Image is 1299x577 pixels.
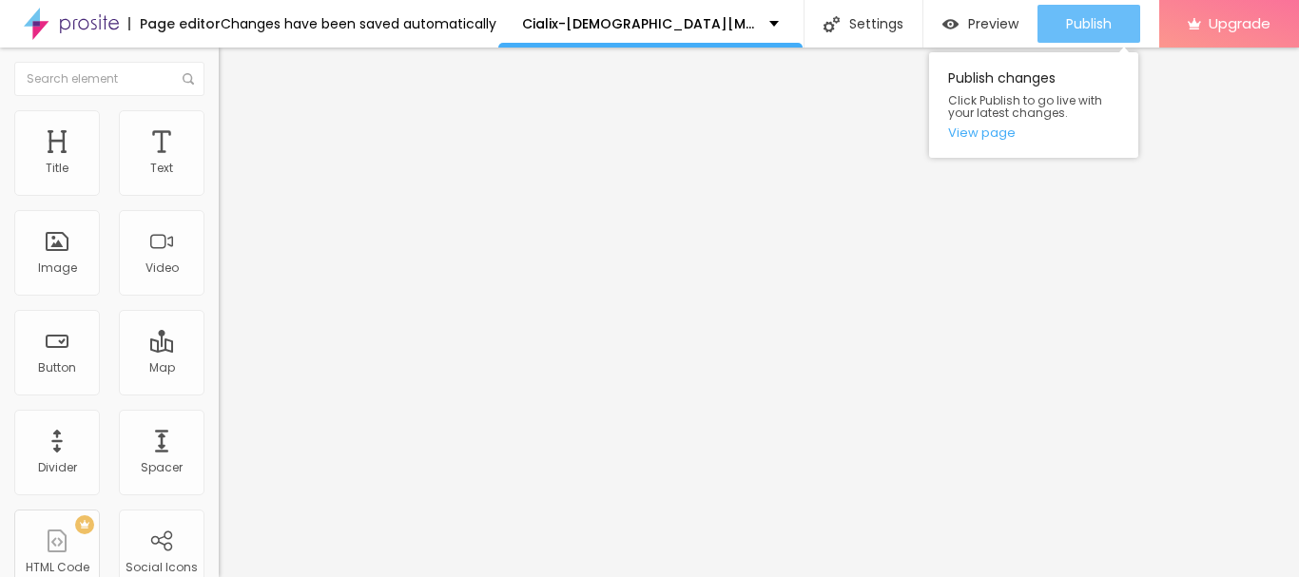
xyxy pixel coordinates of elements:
[219,48,1299,577] iframe: Editor
[942,16,959,32] img: view-1.svg
[968,16,1018,31] span: Preview
[14,62,204,96] input: Search element
[923,5,1037,43] button: Preview
[1037,5,1140,43] button: Publish
[1066,16,1112,31] span: Publish
[948,94,1119,119] span: Click Publish to go live with your latest changes.
[824,16,840,32] img: Icone
[38,261,77,275] div: Image
[126,561,198,574] div: Social Icons
[948,126,1119,139] a: View page
[46,162,68,175] div: Title
[141,461,183,474] div: Spacer
[38,361,76,375] div: Button
[38,461,77,474] div: Divider
[26,561,89,574] div: HTML Code
[149,361,175,375] div: Map
[145,261,179,275] div: Video
[183,73,194,85] img: Icone
[221,17,496,30] div: Changes have been saved automatically
[1209,15,1270,31] span: Upgrade
[522,17,755,30] p: Cialix-[DEMOGRAPHIC_DATA][MEDICAL_DATA]
[128,17,221,30] div: Page editor
[150,162,173,175] div: Text
[929,52,1138,158] div: Publish changes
